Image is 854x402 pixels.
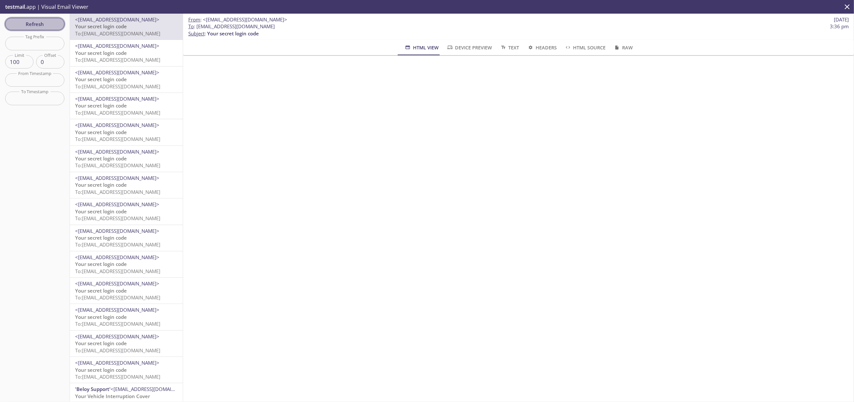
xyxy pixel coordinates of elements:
span: <[EMAIL_ADDRESS][DOMAIN_NAME]> [75,307,159,313]
span: Headers [527,44,557,52]
span: <[EMAIL_ADDRESS][DOMAIN_NAME]> [75,280,159,287]
span: Raw [613,44,633,52]
span: Your secret login code [75,367,127,373]
div: <[EMAIL_ADDRESS][DOMAIN_NAME]>Your secret login codeTo:[EMAIL_ADDRESS][DOMAIN_NAME] [70,357,183,383]
span: <[EMAIL_ADDRESS][DOMAIN_NAME]> [203,16,287,23]
div: <[EMAIL_ADDRESS][DOMAIN_NAME]>Your secret login codeTo:[EMAIL_ADDRESS][DOMAIN_NAME] [70,67,183,93]
span: Your secret login code [75,23,127,30]
span: Text [500,44,519,52]
span: 'Beloy Support' [75,386,111,392]
div: <[EMAIL_ADDRESS][DOMAIN_NAME]>Your secret login codeTo:[EMAIL_ADDRESS][DOMAIN_NAME] [70,278,183,304]
span: To: [EMAIL_ADDRESS][DOMAIN_NAME] [75,136,160,142]
span: HTML Source [565,44,606,52]
span: Your secret login code [75,76,127,82]
span: Your secret login code [207,30,259,37]
button: Refresh [5,18,64,30]
p: : [188,23,849,37]
span: To: [EMAIL_ADDRESS][DOMAIN_NAME] [75,268,160,274]
span: To: [EMAIL_ADDRESS][DOMAIN_NAME] [75,347,160,354]
span: Your secret login code [75,182,127,188]
span: Your secret login code [75,155,127,162]
span: <[EMAIL_ADDRESS][DOMAIN_NAME]> [75,95,159,102]
span: To: [EMAIL_ADDRESS][DOMAIN_NAME] [75,30,160,37]
span: Your secret login code [75,234,127,241]
span: To: [EMAIL_ADDRESS][DOMAIN_NAME] [75,83,160,90]
div: <[EMAIL_ADDRESS][DOMAIN_NAME]>Your secret login codeTo:[EMAIL_ADDRESS][DOMAIN_NAME] [70,14,183,40]
div: <[EMAIL_ADDRESS][DOMAIN_NAME]>Your secret login codeTo:[EMAIL_ADDRESS][DOMAIN_NAME] [70,198,183,224]
span: To: [EMAIL_ADDRESS][DOMAIN_NAME] [75,215,160,221]
div: <[EMAIL_ADDRESS][DOMAIN_NAME]>Your secret login codeTo:[EMAIL_ADDRESS][DOMAIN_NAME] [70,172,183,198]
span: <[EMAIL_ADDRESS][DOMAIN_NAME]> [75,122,159,128]
div: <[EMAIL_ADDRESS][DOMAIN_NAME]>Your secret login codeTo:[EMAIL_ADDRESS][DOMAIN_NAME] [70,119,183,145]
div: <[EMAIL_ADDRESS][DOMAIN_NAME]>Your secret login codeTo:[EMAIL_ADDRESS][DOMAIN_NAME] [70,93,183,119]
span: Your Vehicle Interruption Cover [75,393,150,399]
span: <[EMAIL_ADDRESS][DOMAIN_NAME]> [75,359,159,366]
span: To: [EMAIL_ADDRESS][DOMAIN_NAME] [75,189,160,195]
span: To: [EMAIL_ADDRESS][DOMAIN_NAME] [75,320,160,327]
span: Device Preview [447,44,492,52]
span: <[EMAIL_ADDRESS][DOMAIN_NAME]> [75,16,159,23]
span: : [188,16,287,23]
div: <[EMAIL_ADDRESS][DOMAIN_NAME]>Your secret login codeTo:[EMAIL_ADDRESS][DOMAIN_NAME] [70,225,183,251]
span: <[EMAIL_ADDRESS][DOMAIN_NAME]> [111,386,195,392]
span: To [188,23,194,30]
div: <[EMAIL_ADDRESS][DOMAIN_NAME]>Your secret login codeTo:[EMAIL_ADDRESS][DOMAIN_NAME] [70,146,183,172]
span: 3:36 pm [830,23,849,30]
span: To: [EMAIL_ADDRESS][DOMAIN_NAME] [75,109,160,116]
div: <[EMAIL_ADDRESS][DOMAIN_NAME]>Your secret login codeTo:[EMAIL_ADDRESS][DOMAIN_NAME] [70,304,183,330]
span: Your secret login code [75,129,127,135]
span: Refresh [10,20,59,28]
span: Your secret login code [75,102,127,109]
div: <[EMAIL_ADDRESS][DOMAIN_NAME]>Your secret login codeTo:[EMAIL_ADDRESS][DOMAIN_NAME] [70,251,183,277]
span: <[EMAIL_ADDRESS][DOMAIN_NAME]> [75,175,159,181]
span: <[EMAIL_ADDRESS][DOMAIN_NAME]> [75,69,159,76]
span: To: [EMAIL_ADDRESS][DOMAIN_NAME] [75,162,160,169]
span: <[EMAIL_ADDRESS][DOMAIN_NAME]> [75,43,159,49]
span: testmail [5,3,25,10]
span: Your secret login code [75,314,127,320]
span: <[EMAIL_ADDRESS][DOMAIN_NAME]> [75,201,159,207]
span: To: [EMAIL_ADDRESS][DOMAIN_NAME] [75,294,160,301]
span: Your secret login code [75,340,127,346]
span: Subject [188,30,205,37]
div: <[EMAIL_ADDRESS][DOMAIN_NAME]>Your secret login codeTo:[EMAIL_ADDRESS][DOMAIN_NAME] [70,331,183,357]
span: <[EMAIL_ADDRESS][DOMAIN_NAME]> [75,148,159,155]
span: Your secret login code [75,208,127,215]
span: <[EMAIL_ADDRESS][DOMAIN_NAME]> [75,333,159,340]
span: : [EMAIL_ADDRESS][DOMAIN_NAME] [188,23,275,30]
span: To: [EMAIL_ADDRESS][DOMAIN_NAME] [75,241,160,248]
span: <[EMAIL_ADDRESS][DOMAIN_NAME]> [75,254,159,260]
span: Your secret login code [75,261,127,267]
span: <[EMAIL_ADDRESS][DOMAIN_NAME]> [75,228,159,234]
span: Your secret login code [75,287,127,294]
div: <[EMAIL_ADDRESS][DOMAIN_NAME]>Your secret login codeTo:[EMAIL_ADDRESS][DOMAIN_NAME] [70,40,183,66]
span: Your secret login code [75,50,127,56]
span: [DATE] [834,16,849,23]
span: HTML View [404,44,438,52]
span: To: [EMAIL_ADDRESS][DOMAIN_NAME] [75,57,160,63]
span: From [188,16,200,23]
span: To: [EMAIL_ADDRESS][DOMAIN_NAME] [75,373,160,380]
